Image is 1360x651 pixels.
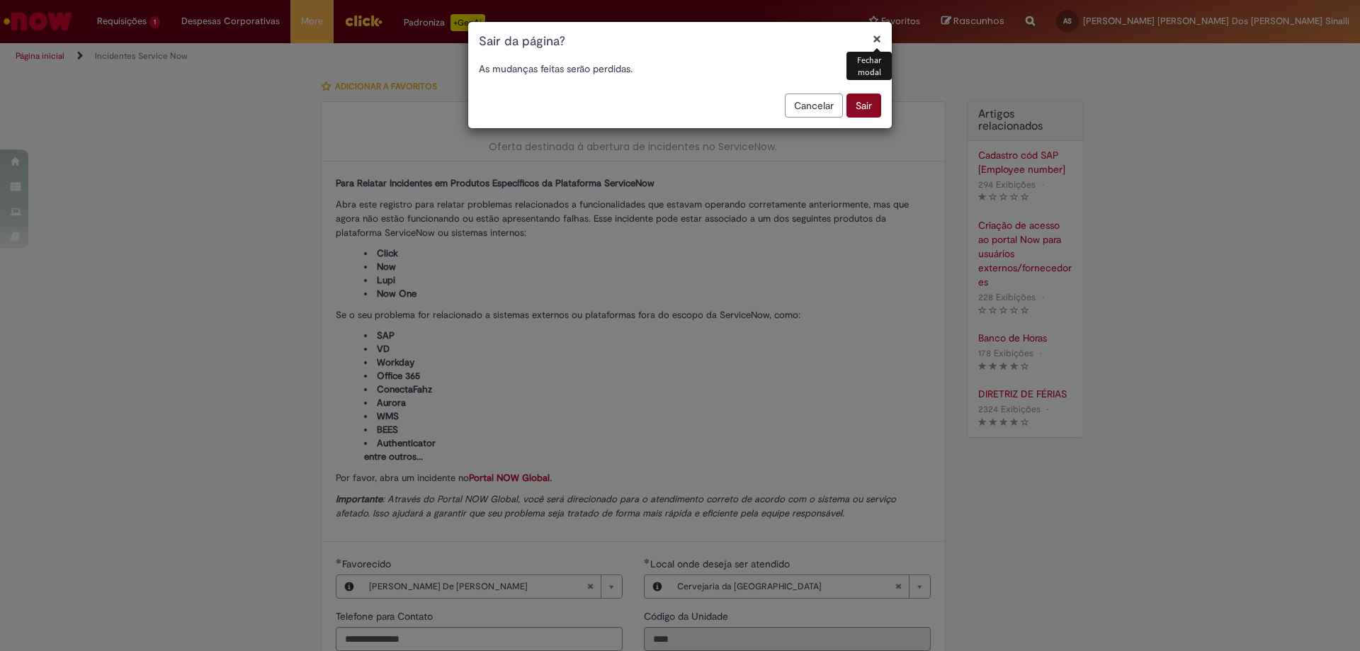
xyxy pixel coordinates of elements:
[479,62,881,76] p: As mudanças feitas serão perdidas.
[479,33,881,51] h1: Sair da página?
[785,94,843,118] button: Cancelar
[873,31,881,46] button: Fechar modal
[846,52,892,80] div: Fechar modal
[846,94,881,118] button: Sair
